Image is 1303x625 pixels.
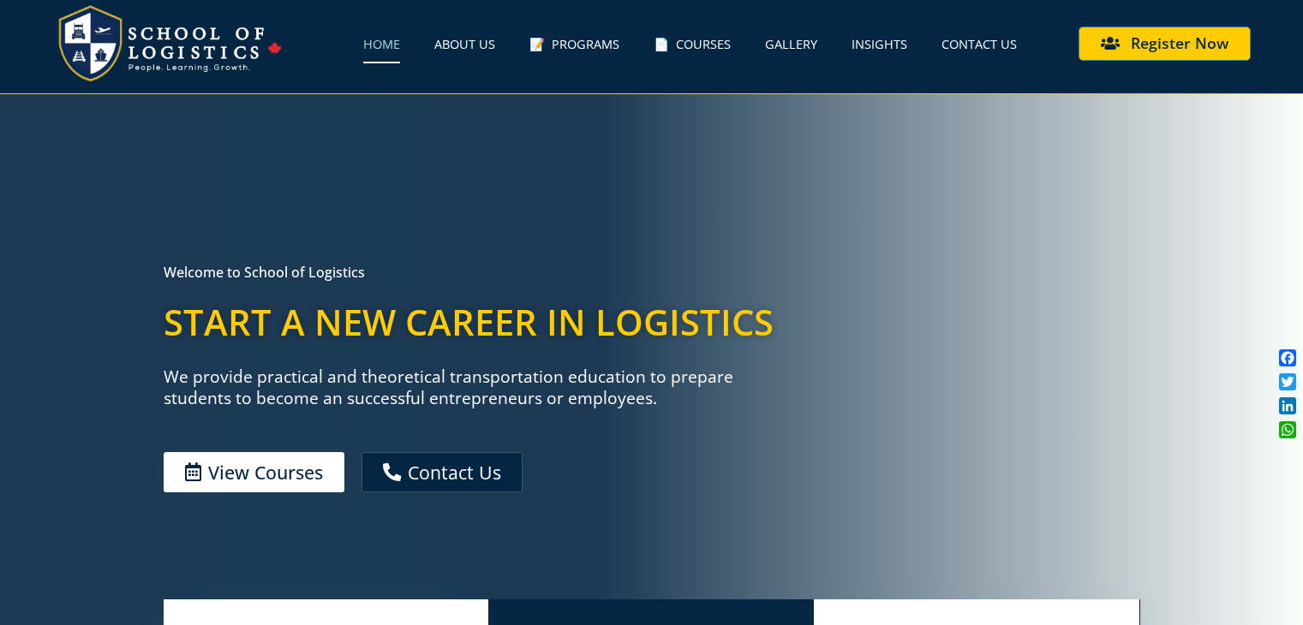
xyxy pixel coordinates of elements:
a: 📝 Programs [529,24,619,63]
div: We provide practical and theoretical transportation education to prepare students to become an su... [164,366,764,409]
span: Contact Us [408,463,501,481]
a: Home [363,24,400,63]
a: Twitter [1276,370,1300,394]
a: 📄 Courses [654,24,731,63]
a: Contact Us [941,24,1017,63]
a: WhatsApp [1276,418,1300,442]
a: LinkedIn [1276,394,1300,418]
a: Register Now [1079,27,1251,61]
nav: Menu [286,24,1017,63]
a: Gallery [765,24,817,63]
a: About Us [434,24,495,63]
a: Facebook [1276,346,1300,370]
h6: Welcome to School of Logistics [164,265,798,279]
a: Contact Us [362,452,523,492]
span: Register Now [1131,36,1228,51]
a: View Courses [164,452,344,492]
h1: Start a new career in Logistics [164,305,798,341]
a: Insights [852,24,907,63]
span: View Courses [208,463,323,481]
